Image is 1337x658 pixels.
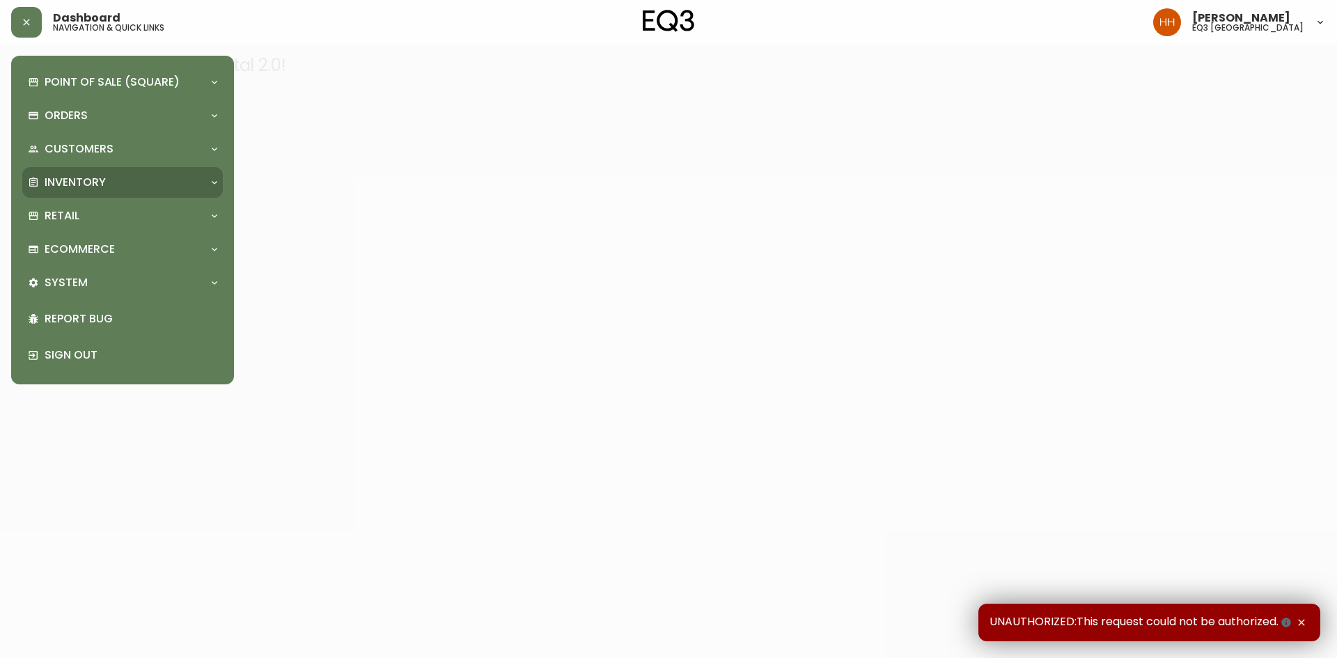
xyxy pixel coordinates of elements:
[53,24,164,32] h5: navigation & quick links
[22,337,223,373] div: Sign Out
[22,100,223,131] div: Orders
[45,175,106,190] p: Inventory
[990,615,1294,630] span: UNAUTHORIZED:This request could not be authorized.
[1192,24,1304,32] h5: eq3 [GEOGRAPHIC_DATA]
[22,167,223,198] div: Inventory
[45,347,217,363] p: Sign Out
[22,134,223,164] div: Customers
[22,301,223,337] div: Report Bug
[45,275,88,290] p: System
[45,208,79,224] p: Retail
[22,234,223,265] div: Ecommerce
[45,108,88,123] p: Orders
[643,10,694,32] img: logo
[22,201,223,231] div: Retail
[1192,13,1290,24] span: [PERSON_NAME]
[45,311,217,327] p: Report Bug
[1153,8,1181,36] img: 6b766095664b4c6b511bd6e414aa3971
[45,141,114,157] p: Customers
[45,75,180,90] p: Point of Sale (Square)
[53,13,120,24] span: Dashboard
[22,67,223,97] div: Point of Sale (Square)
[45,242,115,257] p: Ecommerce
[22,267,223,298] div: System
